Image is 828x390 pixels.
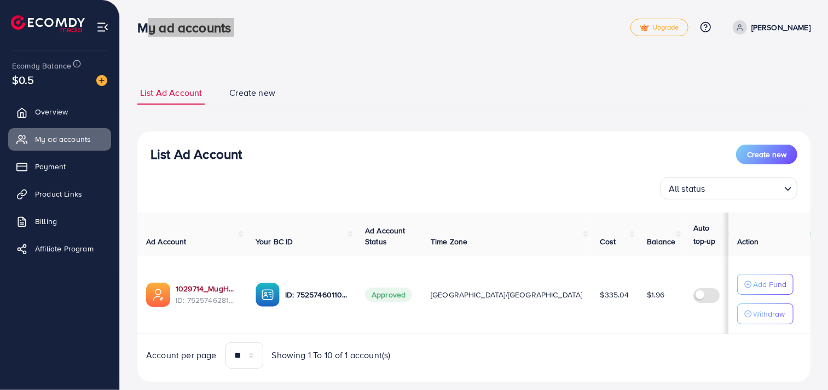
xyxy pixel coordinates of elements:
span: Action [737,236,759,247]
span: Billing [35,216,57,227]
div: <span class='underline'>1029714_MugHug Ad Account_1752224518907</span></br>7525746281080340488 [176,283,238,306]
span: Ad Account Status [365,225,406,247]
button: Withdraw [737,303,794,324]
span: [GEOGRAPHIC_DATA]/[GEOGRAPHIC_DATA] [431,289,583,300]
div: Search for option [661,177,797,199]
h3: My ad accounts [137,20,240,36]
span: My ad accounts [35,134,91,145]
span: $335.04 [600,289,629,300]
p: Auto top-up [693,221,725,248]
a: Product Links [8,183,111,205]
span: $0.5 [12,72,34,88]
p: ID: 7525746011067875335 [285,288,348,301]
button: Create new [736,145,797,164]
a: Payment [8,156,111,177]
img: ic-ads-acc.e4c84228.svg [146,283,170,307]
span: Balance [647,236,676,247]
span: Product Links [35,188,82,199]
span: ID: 7525746281080340488 [176,295,238,306]
span: Ecomdy Balance [12,60,71,71]
span: Upgrade [640,24,679,32]
span: Ad Account [146,236,187,247]
span: Overview [35,106,68,117]
img: ic-ba-acc.ded83a64.svg [256,283,280,307]
span: Create new [747,149,786,160]
input: Search for option [709,179,780,197]
a: Overview [8,101,111,123]
span: All status [667,181,708,197]
a: My ad accounts [8,128,111,150]
h3: List Ad Account [150,146,242,162]
iframe: Chat [781,341,820,382]
span: Your BC ID [256,236,293,247]
span: Showing 1 To 10 of 1 account(s) [272,349,391,362]
p: [PERSON_NAME] [751,21,810,34]
a: Billing [8,210,111,232]
span: Create new [229,87,275,99]
p: Add Fund [753,278,786,291]
a: 1029714_MugHug Ad Account_1752224518907 [176,283,238,294]
button: Add Fund [737,274,794,295]
img: logo [11,15,85,32]
span: Affiliate Program [35,243,94,254]
span: List Ad Account [140,87,202,99]
a: tickUpgrade [630,19,688,36]
span: Account per page [146,349,217,362]
span: Cost [600,236,616,247]
span: Time Zone [431,236,467,247]
span: Payment [35,161,66,172]
p: Withdraw [753,307,785,320]
span: $1.96 [647,289,665,300]
img: tick [640,24,649,32]
img: image [96,75,107,86]
a: Affiliate Program [8,238,111,260]
span: Approved [365,288,412,302]
img: menu [96,21,109,33]
a: [PERSON_NAME] [728,20,810,35]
